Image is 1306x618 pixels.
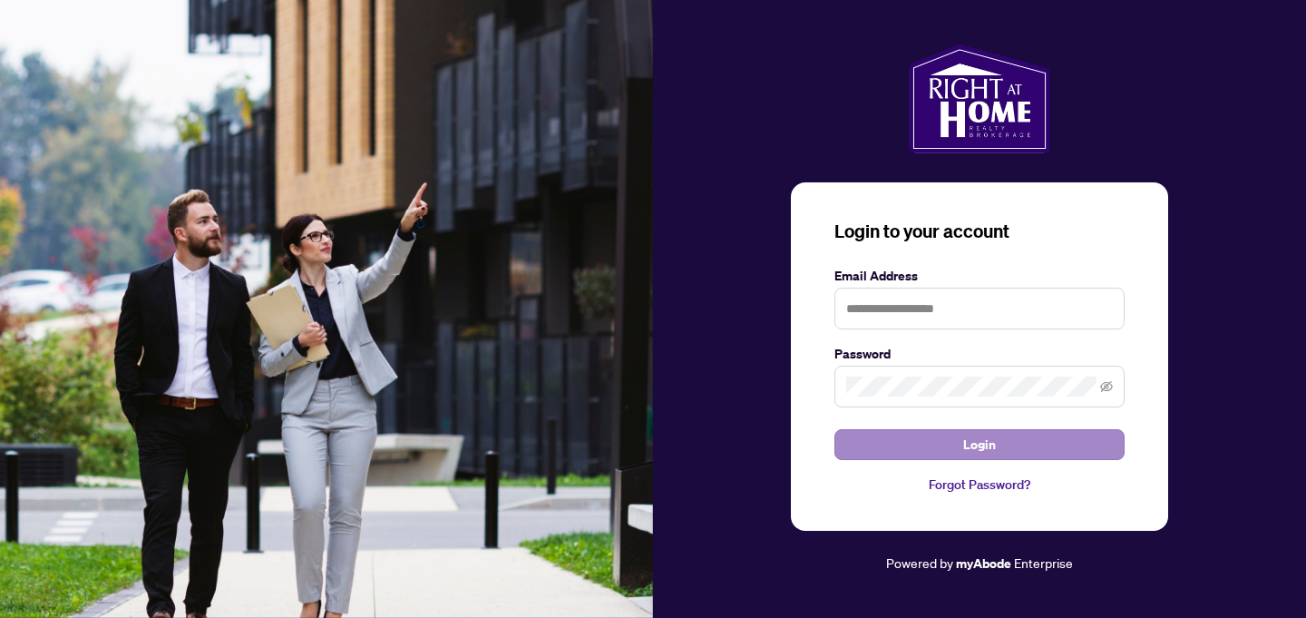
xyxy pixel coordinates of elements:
[834,219,1125,244] h3: Login to your account
[834,344,1125,364] label: Password
[956,554,1011,574] a: myAbode
[1014,554,1073,571] span: Enterprise
[909,44,1049,153] img: ma-logo
[1100,380,1113,393] span: eye-invisible
[834,266,1125,286] label: Email Address
[963,430,996,459] span: Login
[834,475,1125,495] a: Forgot Password?
[886,554,953,571] span: Powered by
[834,429,1125,460] button: Login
